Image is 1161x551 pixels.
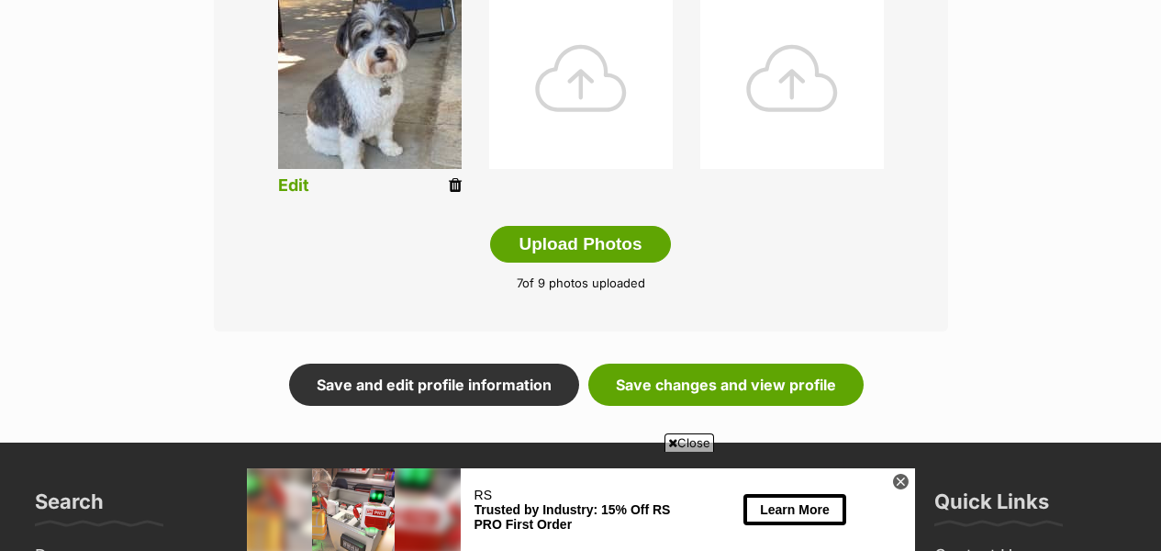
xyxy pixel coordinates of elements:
span: Close [664,433,714,452]
h3: Search [35,489,104,525]
span: 7 [517,275,522,290]
p: of 9 photos uploaded [241,275,921,293]
a: Save changes and view profile [588,364,864,406]
h3: Quick Links [934,489,1049,525]
button: Upload Photos [490,226,670,263]
a: Save and edit profile information [289,364,579,406]
iframe: Advertisement [247,459,915,542]
a: Edit [278,176,309,196]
